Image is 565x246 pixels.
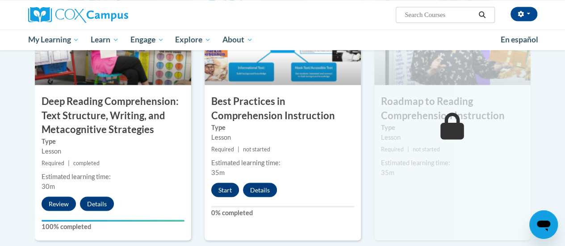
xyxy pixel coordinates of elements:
[243,146,270,152] span: not started
[211,208,354,217] label: 0% completed
[511,7,537,21] button: Account Settings
[42,136,184,146] label: Type
[73,159,100,166] span: completed
[529,210,558,239] iframe: Button to launch messaging window
[211,122,354,132] label: Type
[22,29,85,50] a: My Learning
[381,158,524,167] div: Estimated learning time:
[495,30,544,49] a: En español
[205,95,361,122] h3: Best Practices in Comprehension Instruction
[407,146,409,152] span: |
[42,196,76,211] button: Review
[238,146,239,152] span: |
[413,146,440,152] span: not started
[211,132,354,142] div: Lesson
[42,220,184,221] div: Your progress
[404,9,475,20] input: Search Courses
[222,34,253,45] span: About
[175,34,211,45] span: Explore
[35,95,191,136] h3: Deep Reading Comprehension: Text Structure, Writing, and Metacognitive Strategies
[211,168,225,176] span: 35m
[501,35,538,44] span: En español
[42,159,64,166] span: Required
[217,29,259,50] a: About
[130,34,164,45] span: Engage
[28,34,79,45] span: My Learning
[211,146,234,152] span: Required
[42,146,184,156] div: Lesson
[381,132,524,142] div: Lesson
[243,183,277,197] button: Details
[28,7,128,23] img: Cox Campus
[374,95,531,122] h3: Roadmap to Reading Comprehension Instruction
[381,168,394,176] span: 35m
[211,183,239,197] button: Start
[21,29,544,50] div: Main menu
[211,158,354,167] div: Estimated learning time:
[42,182,55,190] span: 30m
[381,122,524,132] label: Type
[68,159,70,166] span: |
[80,196,114,211] button: Details
[28,7,189,23] a: Cox Campus
[91,34,119,45] span: Learn
[475,9,489,20] button: Search
[85,29,125,50] a: Learn
[381,146,404,152] span: Required
[42,221,184,231] label: 100% completed
[42,171,184,181] div: Estimated learning time:
[169,29,217,50] a: Explore
[125,29,170,50] a: Engage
